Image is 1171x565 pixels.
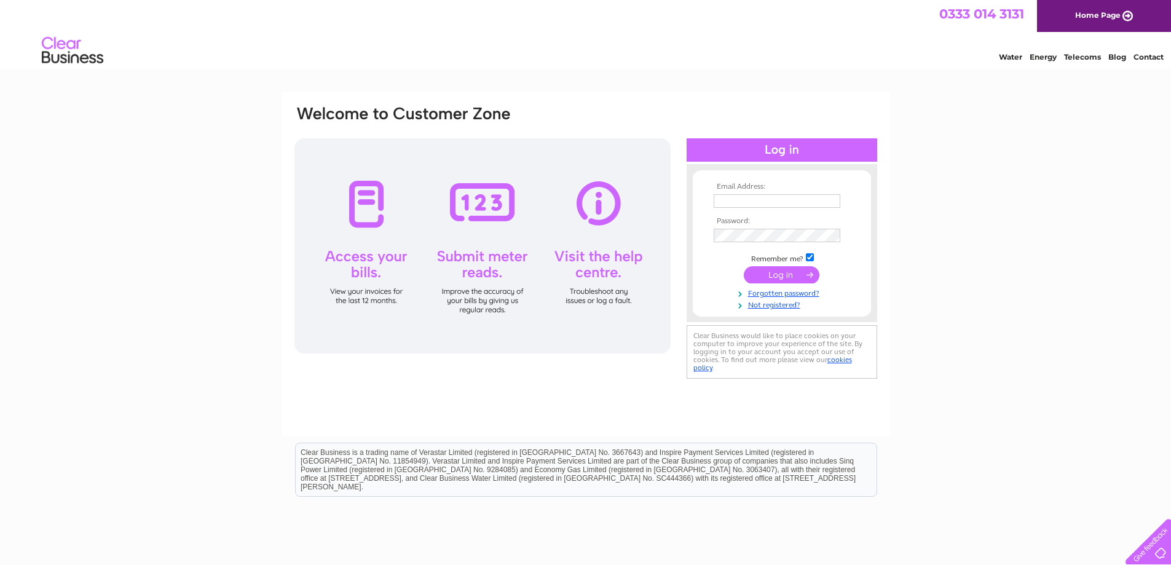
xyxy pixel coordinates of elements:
th: Email Address: [711,183,853,191]
input: Submit [744,266,819,283]
a: Forgotten password? [714,286,853,298]
a: Water [999,52,1022,61]
img: logo.png [41,32,104,69]
a: 0333 014 3131 [939,6,1024,22]
div: Clear Business would like to place cookies on your computer to improve your experience of the sit... [687,325,877,379]
div: Clear Business is a trading name of Verastar Limited (registered in [GEOGRAPHIC_DATA] No. 3667643... [296,7,877,60]
a: Telecoms [1064,52,1101,61]
a: cookies policy [693,355,852,372]
a: Blog [1108,52,1126,61]
a: Not registered? [714,298,853,310]
a: Contact [1134,52,1164,61]
td: Remember me? [711,251,853,264]
th: Password: [711,217,853,226]
a: Energy [1030,52,1057,61]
